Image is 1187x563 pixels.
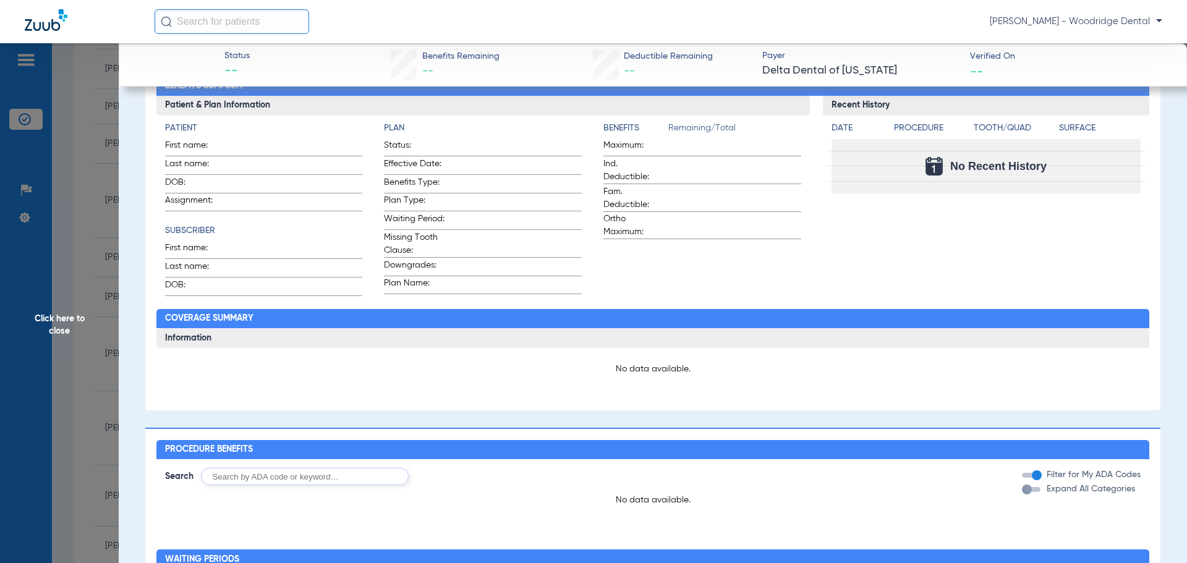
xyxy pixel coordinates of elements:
[201,468,409,485] input: Search by ADA code or keyword…
[25,9,67,31] img: Zuub Logo
[165,470,194,483] span: Search
[384,277,445,294] span: Plan Name:
[156,494,1150,506] p: No data available.
[624,50,713,63] span: Deductible Remaining
[1044,468,1141,481] label: Filter for My ADA Codes
[894,122,969,139] app-breakdown-title: Procedure
[224,49,250,62] span: Status
[603,185,664,211] span: Fam. Deductible:
[165,242,226,258] span: First name:
[384,259,445,276] span: Downgrades:
[165,194,226,211] span: Assignment:
[1047,485,1135,493] span: Expand All Categories
[894,122,969,135] h4: Procedure
[156,440,1150,460] h2: Procedure Benefits
[624,66,635,77] span: --
[603,213,664,239] span: Ortho Maximum:
[156,96,810,116] h3: Patient & Plan Information
[668,122,801,139] span: Remaining/Total
[422,50,500,63] span: Benefits Remaining
[384,176,445,193] span: Benefits Type:
[165,122,363,135] h4: Patient
[974,122,1055,139] app-breakdown-title: Tooth/Quad
[762,49,959,62] span: Payer
[832,122,883,135] h4: Date
[422,66,433,77] span: --
[990,15,1162,28] span: [PERSON_NAME] - Woodridge Dental
[224,63,250,80] span: --
[950,160,1047,172] span: No Recent History
[925,157,943,176] img: Calendar
[165,260,226,277] span: Last name:
[384,139,445,156] span: Status:
[603,158,664,184] span: Ind. Deductible:
[165,279,226,295] span: DOB:
[384,194,445,211] span: Plan Type:
[762,63,959,78] span: Delta Dental of [US_STATE]
[1059,122,1141,135] h4: Surface
[1059,122,1141,139] app-breakdown-title: Surface
[165,139,226,156] span: First name:
[165,176,226,193] span: DOB:
[165,158,226,174] span: Last name:
[156,328,1150,348] h3: Information
[832,122,883,139] app-breakdown-title: Date
[384,122,582,135] h4: Plan
[603,122,668,139] app-breakdown-title: Benefits
[384,231,445,257] span: Missing Tooth Clause:
[165,363,1141,375] p: No data available.
[165,224,363,237] h4: Subscriber
[603,122,668,135] h4: Benefits
[603,139,664,156] span: Maximum:
[823,96,1150,116] h3: Recent History
[974,122,1055,135] h4: Tooth/Quad
[384,213,445,229] span: Waiting Period:
[970,64,984,77] span: --
[161,16,172,27] img: Search Icon
[970,50,1167,63] span: Verified On
[155,9,309,34] input: Search for patients
[156,309,1150,329] h2: Coverage Summary
[384,158,445,174] span: Effective Date:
